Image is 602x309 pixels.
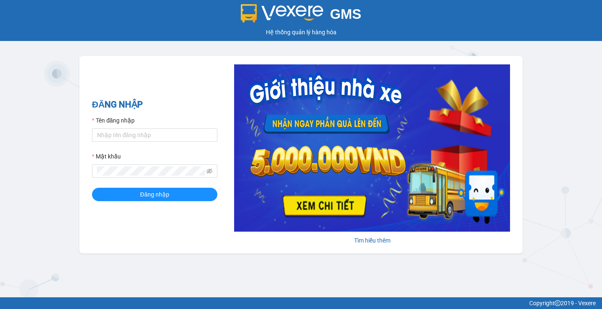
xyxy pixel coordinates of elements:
[140,190,169,199] span: Đăng nhập
[234,64,510,232] img: banner-0
[234,236,510,245] div: Tìm hiểu thêm
[207,168,212,174] span: eye-invisible
[6,299,596,308] div: Copyright 2019 - Vexere
[97,166,205,176] input: Mật khẩu
[2,28,600,37] div: Hệ thống quản lý hàng hóa
[241,4,324,23] img: logo 2
[92,188,217,201] button: Đăng nhập
[92,128,217,142] input: Tên đăng nhập
[330,6,361,22] span: GMS
[92,98,217,112] h2: ĐĂNG NHẬP
[92,116,135,125] label: Tên đăng nhập
[241,13,362,19] a: GMS
[92,152,121,161] label: Mật khẩu
[555,300,561,306] span: copyright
